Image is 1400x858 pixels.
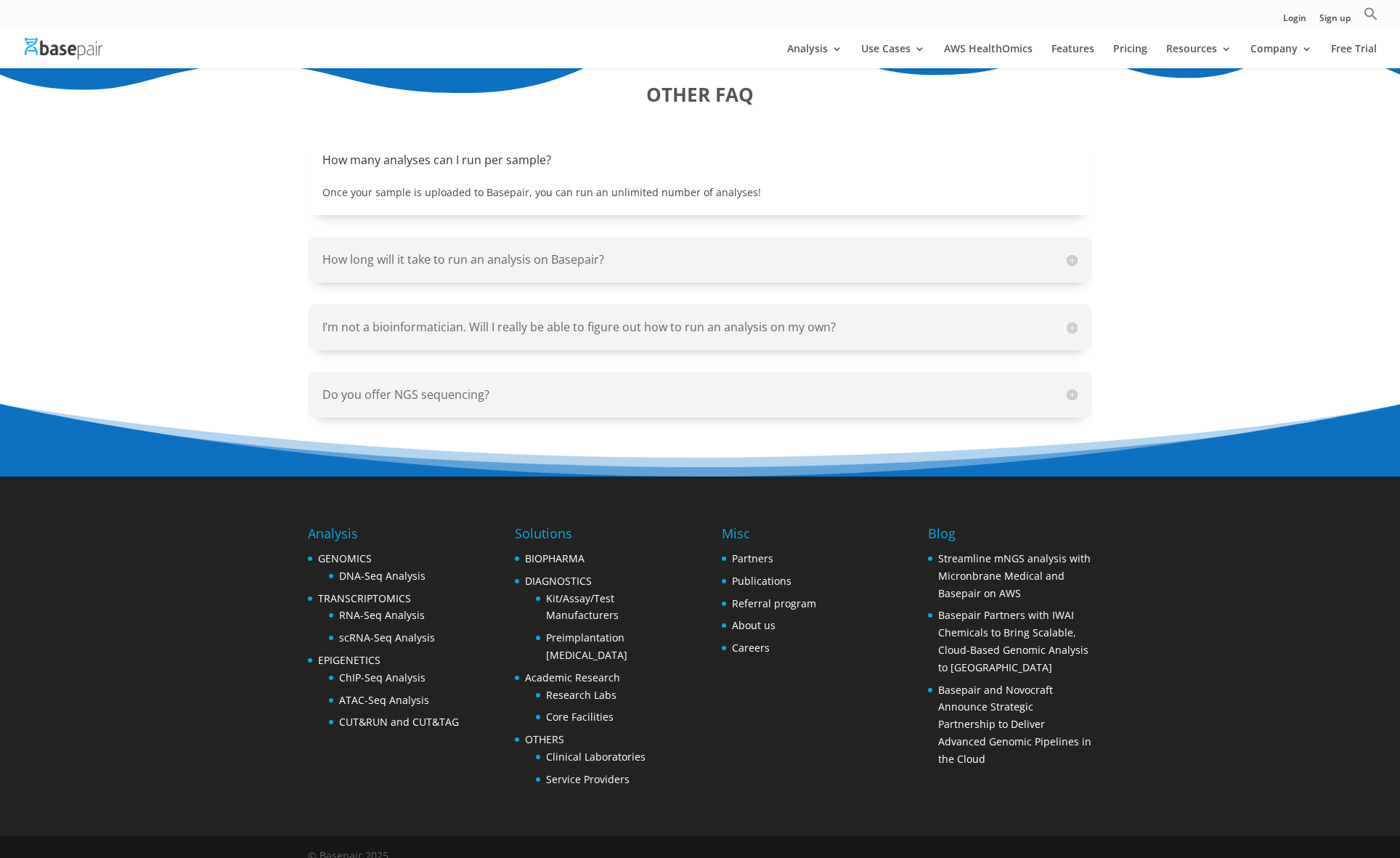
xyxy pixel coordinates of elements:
a: Kit/Assay/Test Manufacturers [546,591,619,623]
strong: OTHER FAQ [646,81,754,108]
a: Basepair and Novocraft Announce Strategic Partnership to Deliver Advanced Genomic Pipelines in th... [938,683,1091,766]
a: TRANSCRIPTOMICS [318,591,411,605]
a: Features [1051,44,1094,68]
a: Sign up [1319,14,1351,29]
a: Resources [1166,44,1232,68]
h5: How many analyses can I run per sample? [322,152,1078,169]
a: Careers [732,641,770,655]
h5: How long will it take to run an analysis on Basepair? [322,251,1078,268]
a: Research Labs [546,688,616,702]
a: Preimplantation [MEDICAL_DATA] [546,631,627,662]
a: Core Facilities [546,710,614,724]
a: RNA-Seq Analysis [339,608,425,622]
a: DIAGNOSTICS [525,574,592,588]
a: ChIP-Seq Analysis [339,671,426,684]
h4: Blog [928,524,1091,550]
a: CUT&RUN and CUT&TAG [339,715,459,729]
a: Referral program [732,596,816,610]
img: Basepair [25,38,102,59]
a: BIOPHARMA [525,551,585,565]
a: Service Providers [546,772,630,786]
a: GENOMICS [318,551,372,565]
a: Analysis [787,44,842,68]
h5: I’m not a bioinformatician. Will I really be able to figure out how to run an analysis on my own? [322,319,1078,336]
a: Publications [732,574,791,588]
a: Clinical Laboratories [546,750,646,764]
a: DNA-Seq Analysis [339,569,426,583]
a: OTHERS [525,732,564,746]
a: Pricing [1113,44,1147,68]
a: Free Trial [1331,44,1377,68]
a: AWS HealthOmics [944,44,1033,68]
h5: Do you offer NGS sequencing? [322,386,1078,403]
a: Search Icon Link [1364,7,1378,29]
a: Partners [732,551,773,565]
a: Login [1283,14,1306,29]
a: Streamline mNGS analysis with Micronbrane Medical and Basepair on AWS [938,551,1091,600]
h4: Analysis [308,524,459,550]
a: ATAC-Seq Analysis [339,693,429,707]
a: Use Cases [861,44,925,68]
iframe: Drift Widget Chat Controller [1327,785,1383,841]
a: Company [1250,44,1312,68]
a: EPIGENETICS [318,653,380,667]
h4: Misc [722,524,816,550]
h4: Solutions [515,524,678,550]
svg: Search [1364,7,1378,21]
a: About us [732,618,776,632]
a: Basepair Partners with IWAI Chemicals to Bring Scalable, Cloud-Based Genomic Analysis to [GEOGRAP... [938,608,1088,673]
a: Academic Research [525,671,620,684]
span: Once your sample is uploaded to Basepair, you can run an unlimited number of analyses! [322,185,761,199]
a: scRNA-Seq Analysis [339,631,435,644]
